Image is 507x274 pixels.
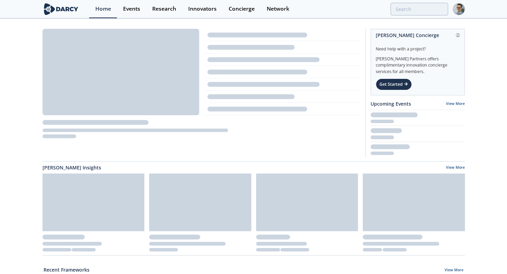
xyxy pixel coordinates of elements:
[456,33,460,37] img: information.svg
[43,164,101,171] a: [PERSON_NAME] Insights
[123,6,140,12] div: Events
[376,41,460,52] div: Need help with a project?
[446,165,465,171] a: View More
[152,6,176,12] div: Research
[229,6,255,12] div: Concierge
[95,6,111,12] div: Home
[371,100,411,107] a: Upcoming Events
[267,6,289,12] div: Network
[390,3,448,15] input: Advanced Search
[446,101,465,106] a: View More
[376,29,460,41] div: [PERSON_NAME] Concierge
[453,3,465,15] img: Profile
[188,6,217,12] div: Innovators
[376,52,460,75] div: [PERSON_NAME] Partners offers complimentary innovation concierge services for all members.
[445,267,463,274] a: View More
[44,266,89,273] a: Recent Frameworks
[43,3,80,15] img: logo-wide.svg
[376,79,412,90] div: Get Started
